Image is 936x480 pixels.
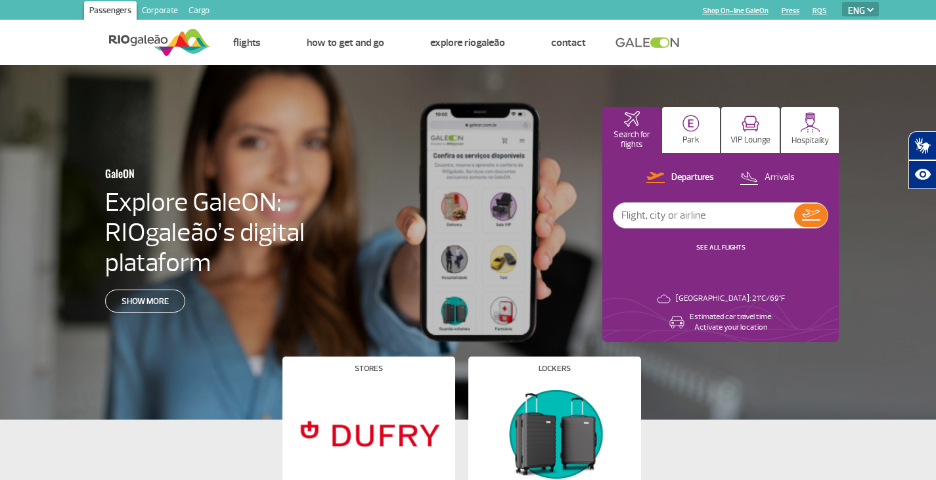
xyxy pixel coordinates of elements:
[137,1,183,22] a: Corporate
[602,107,661,153] button: Search for flights
[105,160,324,187] h3: GaleON
[105,290,185,313] a: Show more
[690,312,772,333] p: Estimated car travel time: Activate your location
[703,7,769,15] a: Shop On-line GaleOn
[800,112,820,133] img: hospitality.svg
[183,1,215,22] a: Cargo
[692,242,749,253] button: SEE ALL FLIGHTS
[742,116,759,132] img: vipRoom.svg
[671,171,714,184] p: Departures
[781,107,839,153] button: Hospitality
[662,107,721,153] button: Park
[551,36,586,49] a: Contact
[355,365,383,372] h4: Stores
[696,243,746,251] a: SEE ALL FLIGHTS
[84,1,137,22] a: Passengers
[609,130,654,150] p: Search for flights
[765,171,795,184] p: Arrivals
[782,7,799,15] a: Press
[682,135,700,145] p: Park
[105,187,389,278] h4: Explore GaleON: RIOgaleão’s digital plataform
[908,131,936,189] div: Plugin de acessibilidade da Hand Talk.
[736,169,799,186] button: Arrivals
[908,131,936,160] button: Abrir tradutor de língua de sinais.
[430,36,505,49] a: Explore RIOgaleão
[813,7,827,15] a: RQS
[624,111,640,127] img: airplaneHomeActive.svg
[908,160,936,189] button: Abrir recursos assistivos.
[730,135,770,145] p: VIP Lounge
[721,107,780,153] button: VIP Lounge
[613,203,794,228] input: Flight, city or airline
[682,115,700,132] img: carParkingHome.svg
[233,36,261,49] a: Flights
[791,136,829,146] p: Hospitality
[307,36,384,49] a: How to get and go
[676,294,785,304] p: [GEOGRAPHIC_DATA]: 21°C/69°F
[642,169,718,186] button: Departures
[539,365,571,372] h4: Lockers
